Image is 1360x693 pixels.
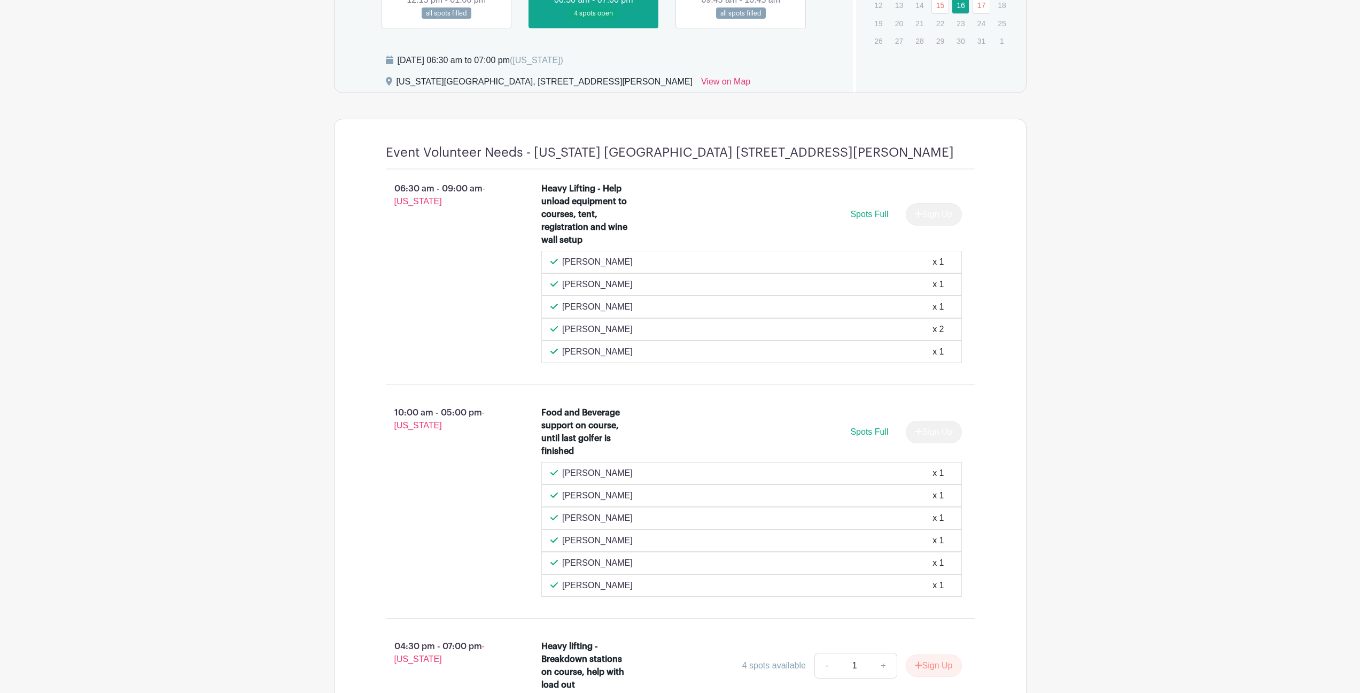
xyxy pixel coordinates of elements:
[541,406,634,458] div: Food and Beverage support on course, until last golfer is finished
[562,489,633,502] p: [PERSON_NAME]
[562,256,633,268] p: [PERSON_NAME]
[932,512,944,525] div: x 1
[906,654,962,677] button: Sign Up
[562,323,633,336] p: [PERSON_NAME]
[890,15,908,32] p: 20
[870,653,897,679] a: +
[932,489,944,502] div: x 1
[932,301,944,313] div: x 1
[932,345,944,358] div: x 1
[562,534,633,547] p: [PERSON_NAME]
[562,467,633,480] p: [PERSON_NAME]
[931,33,949,49] p: 29
[973,33,990,49] p: 31
[398,54,563,67] div: [DATE] 06:30 am to 07:00 pm
[562,512,633,525] p: [PERSON_NAME]
[562,345,633,358] p: [PERSON_NAME]
[541,640,634,691] div: Heavy lifting - Breakdown stations on course, help with load out
[993,15,1011,32] p: 25
[932,467,944,480] div: x 1
[911,33,928,49] p: 28
[850,210,888,219] span: Spots Full
[701,75,750,93] a: View on Map
[931,15,949,32] p: 22
[993,33,1011,49] p: 1
[952,33,969,49] p: 30
[932,579,944,592] div: x 1
[932,256,944,268] div: x 1
[510,56,563,65] span: ([US_STATE])
[890,33,908,49] p: 27
[369,402,525,436] p: 10:00 am - 05:00 pm
[562,579,633,592] p: [PERSON_NAME]
[973,15,990,32] p: 24
[911,15,928,32] p: 21
[932,557,944,569] div: x 1
[932,534,944,547] div: x 1
[562,301,633,313] p: [PERSON_NAME]
[814,653,839,679] a: -
[932,323,944,336] div: x 2
[869,15,887,32] p: 19
[850,427,888,436] span: Spots Full
[397,75,693,93] div: [US_STATE][GEOGRAPHIC_DATA], [STREET_ADDRESS][PERSON_NAME]
[541,182,634,247] div: Heavy Lifting - Help unload equipment to courses, tent, registration and wine wall setup
[369,636,525,670] p: 04:30 pm - 07:00 pm
[369,178,525,212] p: 06:30 am - 09:00 am
[562,278,633,291] p: [PERSON_NAME]
[386,145,954,160] h4: Event Volunteer Needs - [US_STATE] [GEOGRAPHIC_DATA] [STREET_ADDRESS][PERSON_NAME]
[742,659,806,672] div: 4 spots available
[952,15,969,32] p: 23
[869,33,887,49] p: 26
[562,557,633,569] p: [PERSON_NAME]
[932,278,944,291] div: x 1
